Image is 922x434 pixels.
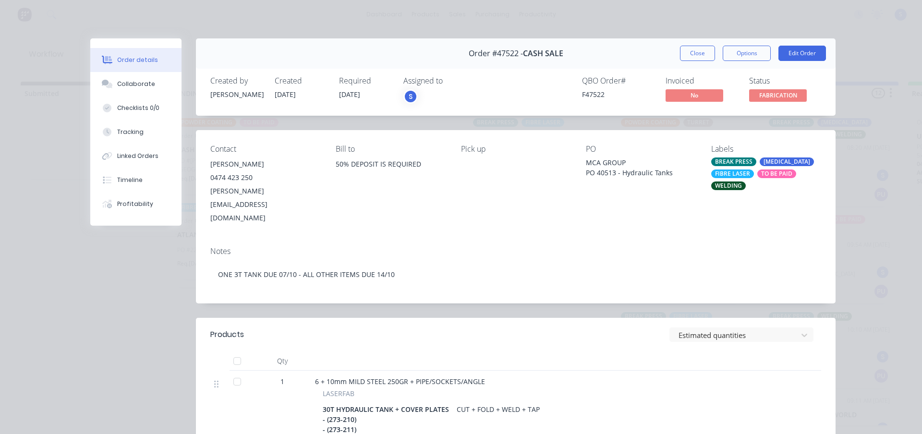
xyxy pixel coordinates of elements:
div: Order details [117,56,158,64]
div: Pick up [461,145,571,154]
div: WELDING [711,181,746,190]
div: Labels [711,145,821,154]
div: MCA GROUP PO 40513 - Hydraulic Tanks [586,157,696,178]
div: F47522 [582,89,654,99]
div: 0474 423 250 [210,171,320,184]
div: Notes [210,247,821,256]
button: Linked Orders [90,144,182,168]
div: [PERSON_NAME][EMAIL_ADDRESS][DOMAIN_NAME] [210,184,320,225]
div: Profitability [117,200,153,208]
span: 6 + 10mm MILD STEEL 250GR + PIPE/SOCKETS/ANGLE [315,377,485,386]
span: Order #47522 - [469,49,523,58]
div: Status [749,76,821,85]
div: Checklists 0/0 [117,104,159,112]
button: Tracking [90,120,182,144]
div: [PERSON_NAME]0474 423 250[PERSON_NAME][EMAIL_ADDRESS][DOMAIN_NAME] [210,157,320,225]
button: Order details [90,48,182,72]
button: Collaborate [90,72,182,96]
span: CASH SALE [523,49,563,58]
div: TO BE PAID [757,169,796,178]
div: Assigned to [403,76,499,85]
div: [MEDICAL_DATA] [760,157,814,166]
span: [DATE] [275,90,296,99]
button: S [403,89,418,104]
div: Contact [210,145,320,154]
div: ONE 3T TANK DUE 07/10 - ALL OTHER ITEMS DUE 14/10 [210,260,821,289]
span: LASERFAB [323,388,354,398]
button: Close [680,46,715,61]
button: Options [723,46,771,61]
div: [PERSON_NAME] [210,157,320,171]
span: No [666,89,723,101]
div: BREAK PRESS [711,157,756,166]
button: Edit Order [778,46,826,61]
div: QBO Order # [582,76,654,85]
div: Bill to [336,145,446,154]
div: FIBRE LASER [711,169,754,178]
div: Tracking [117,128,144,136]
div: [PERSON_NAME] [210,89,263,99]
div: PO [586,145,696,154]
div: Linked Orders [117,152,158,160]
span: FABRICATION [749,89,807,101]
button: FABRICATION [749,89,807,104]
div: Invoiced [666,76,738,85]
button: Profitability [90,192,182,216]
span: 1 [280,376,284,386]
div: Created by [210,76,263,85]
div: Created [275,76,328,85]
div: CUT + FOLD + WELD + TAP [453,402,544,416]
div: 50% DEPOSIT IS REQUIRED [336,157,446,171]
div: Required [339,76,392,85]
div: Timeline [117,176,143,184]
span: [DATE] [339,90,360,99]
div: 50% DEPOSIT IS REQUIRED [336,157,446,188]
div: Qty [254,351,311,371]
div: Collaborate [117,80,155,88]
button: Checklists 0/0 [90,96,182,120]
button: Timeline [90,168,182,192]
div: Products [210,329,244,340]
